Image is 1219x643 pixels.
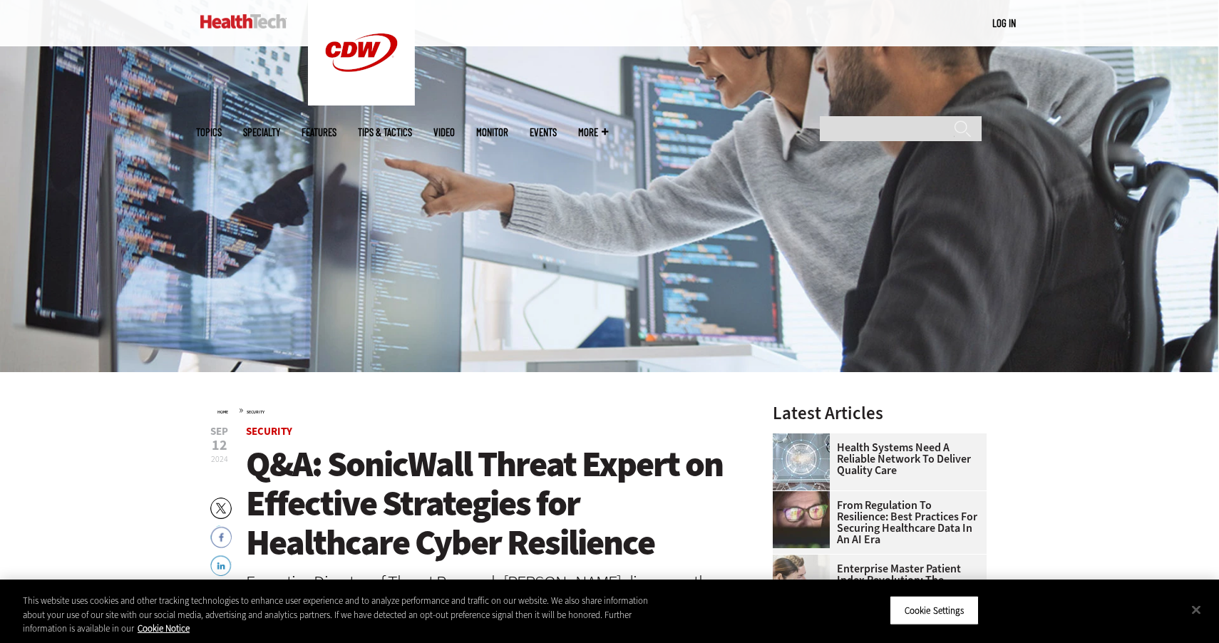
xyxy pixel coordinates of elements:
a: Events [530,127,557,138]
a: Security [247,409,264,415]
a: Security [246,424,292,438]
button: Close [1181,594,1212,625]
button: Cookie Settings [890,595,979,625]
span: More [578,127,608,138]
a: CDW [308,94,415,109]
a: Enterprise Master Patient Index Revolution: The Future of Healthcare Data Management [773,563,978,609]
span: Q&A: SonicWall Threat Expert on Effective Strategies for Healthcare Cyber Resilience [246,441,723,566]
a: MonITor [476,127,508,138]
img: medical researchers look at data on desktop monitor [773,555,830,612]
a: woman wearing glasses looking at healthcare data on screen [773,491,837,503]
a: From Regulation to Resilience: Best Practices for Securing Healthcare Data in an AI Era [773,500,978,545]
a: medical researchers look at data on desktop monitor [773,555,837,566]
span: Topics [196,127,222,138]
a: Tips & Tactics [358,127,412,138]
a: Features [302,127,336,138]
a: Home [217,409,228,415]
a: More information about your privacy [138,622,190,634]
a: Log in [992,16,1016,29]
a: Video [433,127,455,138]
div: » [217,404,735,416]
div: User menu [992,16,1016,31]
div: Executive Director of Threat Research [PERSON_NAME] discusses the current state of healthcare cyb... [246,573,735,629]
img: woman wearing glasses looking at healthcare data on screen [773,491,830,548]
h3: Latest Articles [773,404,987,422]
span: 2024 [211,453,228,465]
span: Specialty [243,127,280,138]
a: Health Systems Need a Reliable Network To Deliver Quality Care [773,442,978,476]
div: This website uses cookies and other tracking technologies to enhance user experience and to analy... [23,594,671,636]
a: Healthcare networking [773,433,837,445]
span: Sep [210,426,228,437]
span: 12 [210,438,228,453]
img: Home [200,14,287,29]
img: Healthcare networking [773,433,830,490]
